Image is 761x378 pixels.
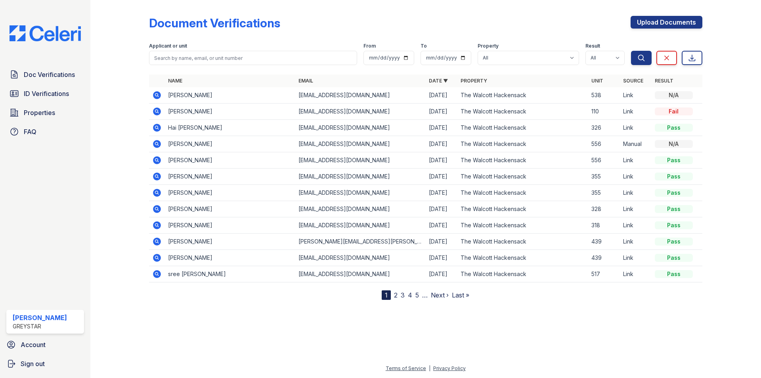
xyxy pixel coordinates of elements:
a: Source [623,78,643,84]
a: Result [655,78,673,84]
td: 326 [588,120,620,136]
span: ID Verifications [24,89,69,98]
a: Name [168,78,182,84]
td: Link [620,234,652,250]
td: The Walcott Hackensack [457,266,588,282]
div: Pass [655,205,693,213]
div: Pass [655,221,693,229]
td: 355 [588,185,620,201]
td: [PERSON_NAME] [165,136,295,152]
td: Link [620,250,652,266]
td: 556 [588,136,620,152]
td: 110 [588,104,620,120]
td: [DATE] [426,169,457,185]
a: Property [461,78,487,84]
td: Link [620,169,652,185]
td: [EMAIL_ADDRESS][DOMAIN_NAME] [295,152,426,169]
div: 1 [382,290,391,300]
td: 556 [588,152,620,169]
div: Pass [655,270,693,278]
td: [EMAIL_ADDRESS][DOMAIN_NAME] [295,169,426,185]
td: Link [620,120,652,136]
td: [DATE] [426,185,457,201]
div: Pass [655,254,693,262]
td: [EMAIL_ADDRESS][DOMAIN_NAME] [295,201,426,217]
td: The Walcott Hackensack [457,152,588,169]
td: [PERSON_NAME] [165,87,295,104]
a: 3 [401,291,405,299]
label: Result [585,43,600,49]
img: CE_Logo_Blue-a8612792a0a2168367f1c8372b55b34899dd931a85d93a1a3d3e32e68fde9ad4.png [3,25,87,41]
td: [DATE] [426,250,457,266]
td: The Walcott Hackensack [457,201,588,217]
td: [PERSON_NAME] [165,201,295,217]
span: FAQ [24,127,36,136]
div: Document Verifications [149,16,280,30]
td: [DATE] [426,104,457,120]
input: Search by name, email, or unit number [149,51,357,65]
td: 439 [588,234,620,250]
td: 439 [588,250,620,266]
td: The Walcott Hackensack [457,234,588,250]
td: 328 [588,201,620,217]
span: Account [21,340,46,349]
div: Greystar [13,322,67,330]
label: Applicant or unit [149,43,187,49]
td: [DATE] [426,234,457,250]
a: 5 [415,291,419,299]
td: The Walcott Hackensack [457,104,588,120]
label: From [363,43,376,49]
td: [PERSON_NAME][EMAIL_ADDRESS][PERSON_NAME][DOMAIN_NAME] [295,234,426,250]
td: 517 [588,266,620,282]
div: Fail [655,107,693,115]
td: Link [620,87,652,104]
td: [DATE] [426,87,457,104]
td: [DATE] [426,201,457,217]
a: Terms of Service [386,365,426,371]
td: [PERSON_NAME] [165,152,295,169]
td: Hai [PERSON_NAME] [165,120,295,136]
a: FAQ [6,124,84,140]
div: N/A [655,140,693,148]
td: The Walcott Hackensack [457,87,588,104]
td: Link [620,201,652,217]
a: Upload Documents [631,16,702,29]
td: [DATE] [426,266,457,282]
td: Link [620,266,652,282]
td: 355 [588,169,620,185]
a: Unit [591,78,603,84]
td: 538 [588,87,620,104]
div: [PERSON_NAME] [13,313,67,322]
div: Pass [655,124,693,132]
div: Pass [655,189,693,197]
div: Pass [655,156,693,164]
td: [PERSON_NAME] [165,250,295,266]
a: Privacy Policy [433,365,466,371]
a: 4 [408,291,412,299]
td: [DATE] [426,136,457,152]
td: Link [620,152,652,169]
td: [DATE] [426,217,457,234]
td: [EMAIL_ADDRESS][DOMAIN_NAME] [295,250,426,266]
td: The Walcott Hackensack [457,250,588,266]
td: The Walcott Hackensack [457,169,588,185]
td: Link [620,185,652,201]
td: [EMAIL_ADDRESS][DOMAIN_NAME] [295,120,426,136]
td: [PERSON_NAME] [165,234,295,250]
a: Last » [452,291,469,299]
td: The Walcott Hackensack [457,217,588,234]
a: Email [298,78,313,84]
td: [DATE] [426,120,457,136]
a: Sign out [3,356,87,372]
a: ID Verifications [6,86,84,102]
a: Properties [6,105,84,121]
span: … [422,290,428,300]
td: [DATE] [426,152,457,169]
span: Sign out [21,359,45,368]
td: The Walcott Hackensack [457,136,588,152]
label: Property [478,43,499,49]
span: Doc Verifications [24,70,75,79]
td: [PERSON_NAME] [165,217,295,234]
a: Doc Verifications [6,67,84,83]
